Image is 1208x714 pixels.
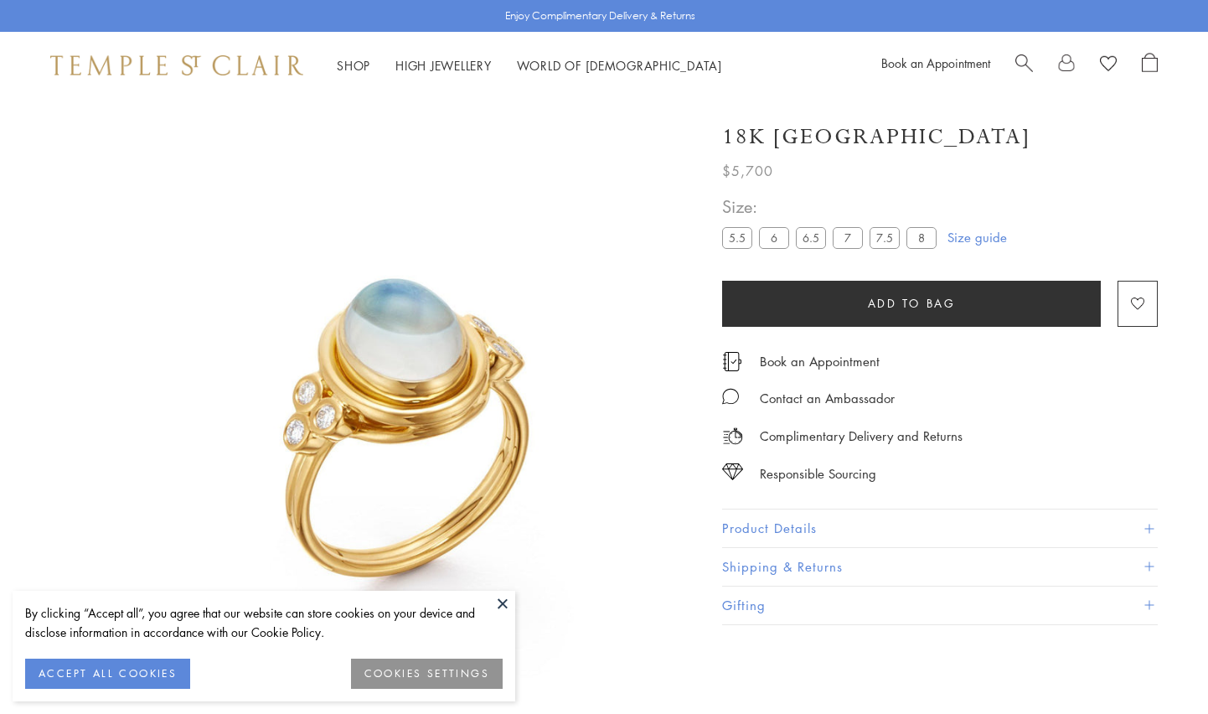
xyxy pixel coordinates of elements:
[722,510,1158,547] button: Product Details
[337,57,370,74] a: ShopShop
[722,227,752,248] label: 5.5
[906,227,937,248] label: 8
[722,352,742,371] img: icon_appointment.svg
[759,227,789,248] label: 6
[337,55,722,76] nav: Main navigation
[796,227,826,248] label: 6.5
[947,229,1007,246] a: Size guide
[722,388,739,405] img: MessageIcon-01_2.svg
[25,603,503,642] div: By clicking “Accept all”, you agree that our website can store cookies on your device and disclos...
[505,8,695,24] p: Enjoy Complimentary Delivery & Returns
[760,388,895,409] div: Contact an Ambassador
[722,426,743,447] img: icon_delivery.svg
[722,122,1030,152] h1: 18K [GEOGRAPHIC_DATA]
[722,587,1158,624] button: Gifting
[870,227,900,248] label: 7.5
[833,227,863,248] label: 7
[1100,53,1117,78] a: View Wishlist
[722,193,943,220] span: Size:
[351,659,503,689] button: COOKIES SETTINGS
[1124,635,1191,697] iframe: Gorgias live chat messenger
[722,463,743,480] img: icon_sourcing.svg
[395,57,492,74] a: High JewelleryHigh Jewellery
[1015,53,1033,78] a: Search
[722,548,1158,586] button: Shipping & Returns
[722,160,773,182] span: $5,700
[109,99,697,687] img: R14110-BM8V
[25,659,190,689] button: ACCEPT ALL COOKIES
[517,57,722,74] a: World of [DEMOGRAPHIC_DATA]World of [DEMOGRAPHIC_DATA]
[760,352,880,370] a: Book an Appointment
[1142,53,1158,78] a: Open Shopping Bag
[722,281,1101,327] button: Add to bag
[881,54,990,71] a: Book an Appointment
[50,55,303,75] img: Temple St. Clair
[760,463,876,484] div: Responsible Sourcing
[868,294,956,313] span: Add to bag
[760,426,963,447] p: Complimentary Delivery and Returns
